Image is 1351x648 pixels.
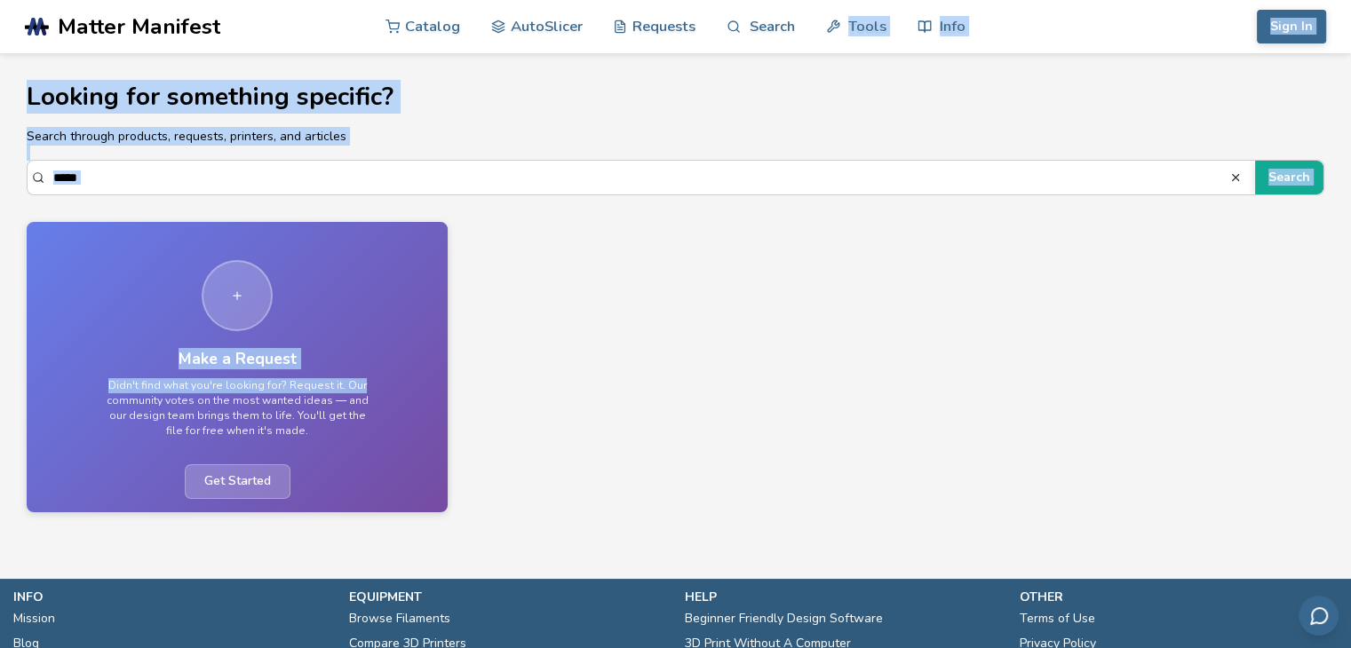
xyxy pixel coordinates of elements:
input: Search [53,162,1228,194]
h3: Make a Request [179,350,297,368]
h1: Looking for something specific? [27,83,1323,111]
p: help [685,588,1003,606]
p: other [1020,588,1338,606]
p: info [13,588,331,606]
button: Search [1255,161,1323,194]
button: Send feedback via email [1299,596,1339,636]
button: Search [1229,171,1246,184]
p: equipment [349,588,667,606]
p: Didn't find what you're looking for? Request it. Our community votes on the most wanted ideas — a... [104,378,370,439]
a: Beginner Friendly Design Software [685,606,883,631]
a: Browse Filaments [349,606,450,631]
p: Search through products, requests, printers, and articles [27,127,1323,146]
button: Sign In [1257,10,1326,43]
a: Mission [13,606,55,631]
a: Make a RequestDidn't find what you're looking for? Request it. Our community votes on the most wa... [27,222,447,511]
a: Terms of Use [1020,606,1095,631]
span: Matter Manifest [58,14,220,39]
span: Get Started [185,464,290,499]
